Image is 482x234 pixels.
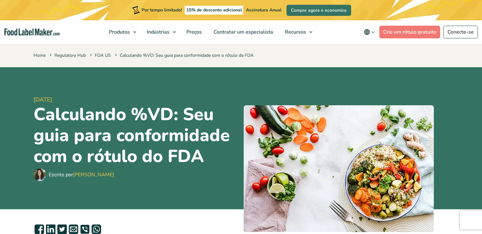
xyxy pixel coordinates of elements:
font: Recursos [285,29,306,36]
font: Por tempo limitado! [142,7,182,13]
font: Calculando %VD: Seu guia para conformidade com o rótulo do FDA [34,102,230,168]
a: [PERSON_NAME] [73,171,114,178]
a: Home [34,52,46,58]
font: [DATE] [34,96,52,103]
a: FDA US [95,52,111,58]
font: Calculando %VD: Seu guia para conformidade com o rótulo da FDA [120,52,254,58]
font: Indústrias [147,29,170,36]
font: Contratar um especialista [214,29,273,36]
font: Produtos [109,29,130,36]
font: Preços [186,29,202,36]
a: Recursos [279,20,316,44]
a: Produtos [103,20,139,44]
a: Regulatory Hub [55,52,86,58]
font: Compre agora e economize [291,7,347,13]
a: Conecte-se [443,26,478,38]
a: Compre agora e economize [286,5,351,16]
font: Assinatura Anual [246,7,281,13]
a: Indústrias [141,20,179,44]
a: Crie um rótulo gratuito [379,26,440,38]
a: Preços [181,20,206,44]
font: Conecte-se [447,29,474,36]
font: 15% de desconto adicional [186,7,242,13]
img: Maria Abi Hanna - Etiquetadora de Alimentos [34,168,46,181]
font: Escrito por [49,171,73,178]
font: Crie um rótulo gratuito [383,29,436,36]
a: Contratar um especialista [208,20,278,44]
